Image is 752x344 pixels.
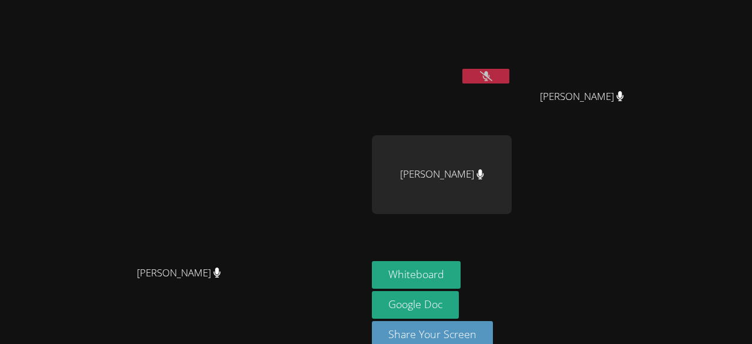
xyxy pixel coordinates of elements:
span: [PERSON_NAME] [137,265,221,282]
span: [PERSON_NAME] [540,88,624,105]
button: Whiteboard [372,261,461,289]
div: [PERSON_NAME] [372,135,512,214]
a: Google Doc [372,291,459,319]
